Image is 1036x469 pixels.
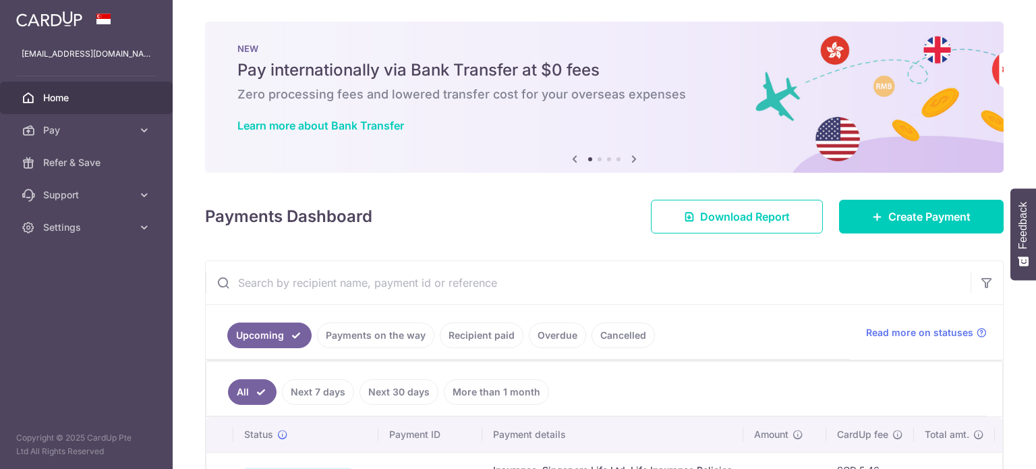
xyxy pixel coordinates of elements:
a: Download Report [651,200,823,233]
span: Status [244,428,273,441]
span: Total amt. [925,428,969,441]
img: Bank transfer banner [205,22,1004,173]
p: NEW [237,43,971,54]
span: Pay [43,123,132,137]
a: Overdue [529,323,586,348]
span: Create Payment [888,209,971,225]
a: Cancelled [592,323,655,348]
a: Next 30 days [359,379,438,405]
h6: Zero processing fees and lowered transfer cost for your overseas expenses [237,86,971,103]
a: Payments on the way [317,323,434,348]
a: All [228,379,277,405]
p: [EMAIL_ADDRESS][DOMAIN_NAME] [22,47,151,61]
span: Feedback [1017,202,1029,249]
span: Settings [43,221,132,234]
span: Download Report [700,209,790,225]
input: Search by recipient name, payment id or reference [206,261,971,304]
img: CardUp [16,11,82,27]
a: Upcoming [227,323,312,348]
th: Payment ID [378,417,482,452]
button: Feedback - Show survey [1010,188,1036,280]
iframe: Opens a widget where you can find more information [950,429,1023,462]
a: Learn more about Bank Transfer [237,119,404,132]
a: More than 1 month [444,379,549,405]
span: Read more on statuses [866,326,973,339]
a: Create Payment [839,200,1004,233]
th: Payment details [482,417,743,452]
span: Refer & Save [43,156,132,169]
span: Support [43,188,132,202]
a: Recipient paid [440,323,523,348]
span: CardUp fee [837,428,888,441]
a: Next 7 days [282,379,354,405]
span: Home [43,91,132,105]
span: Amount [754,428,788,441]
h4: Payments Dashboard [205,204,372,229]
h5: Pay internationally via Bank Transfer at $0 fees [237,59,971,81]
a: Read more on statuses [866,326,987,339]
